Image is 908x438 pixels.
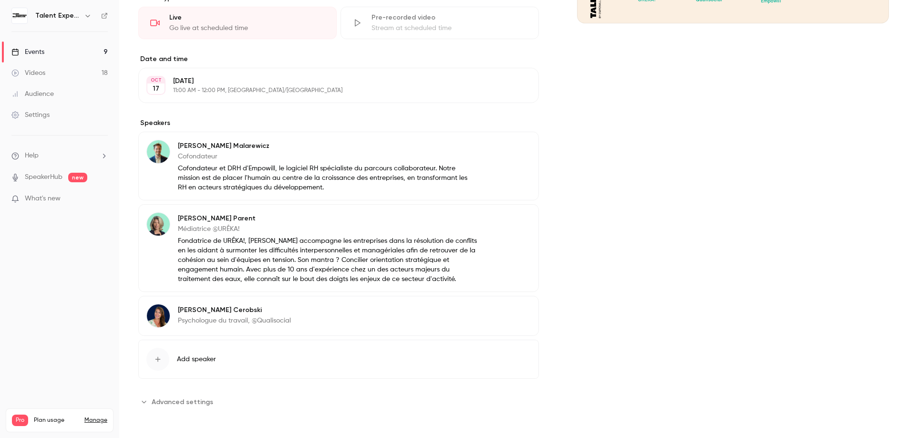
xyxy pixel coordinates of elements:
[12,415,28,426] span: Pro
[371,23,527,33] div: Stream at scheduled time
[178,141,477,151] p: [PERSON_NAME] Malarewicz
[340,7,539,39] div: Pre-recorded videoStream at scheduled time
[84,417,107,424] a: Manage
[169,13,325,22] div: Live
[178,316,291,325] p: Psychologue du travail, @Qualisocial
[138,394,539,409] section: Advanced settings
[35,11,80,21] h6: Talent Experience Masterclass
[11,110,50,120] div: Settings
[138,132,539,200] div: Alexandre Malarewicz[PERSON_NAME] MalarewiczCofondateurCofondateur et DRH d'Empowill, le logiciel...
[11,47,44,57] div: Events
[173,87,488,94] p: 11:00 AM - 12:00 PM, [GEOGRAPHIC_DATA]/[GEOGRAPHIC_DATA]
[11,89,54,99] div: Audience
[96,195,108,203] iframe: Noticeable Trigger
[68,173,87,182] span: new
[138,118,539,128] label: Speakers
[153,84,159,94] p: 17
[25,172,62,182] a: SpeakerHub
[178,164,477,192] p: Cofondateur et DRH d'Empowill, le logiciel RH spécialiste du parcours collaborateur. Notre missio...
[11,68,45,78] div: Videos
[371,13,527,22] div: Pre-recorded video
[178,224,477,234] p: Médiatrice @URÊKA!
[147,140,170,163] img: Alexandre Malarewicz
[177,355,216,364] span: Add speaker
[12,8,27,23] img: Talent Experience Masterclass
[147,77,165,83] div: OCT
[11,151,108,161] li: help-dropdown-opener
[138,340,539,379] button: Add speaker
[178,152,477,161] p: Cofondateur
[169,23,325,33] div: Go live at scheduled time
[138,394,219,409] button: Advanced settings
[138,54,539,64] label: Date and time
[178,214,477,223] p: [PERSON_NAME] Parent
[152,397,213,407] span: Advanced settings
[147,304,170,327] img: Cécile Cerobski
[34,417,79,424] span: Plan usage
[173,76,488,86] p: [DATE]
[178,305,291,315] p: [PERSON_NAME] Cerobski
[178,236,477,284] p: Fondatrice de URÊKA!, [PERSON_NAME] accompagne les entreprises dans la résolution de conflits en ...
[138,204,539,292] div: Hélène Parent[PERSON_NAME] ParentMédiatrice @URÊKA!Fondatrice de URÊKA!, [PERSON_NAME] accompagne...
[138,296,539,336] div: Cécile Cerobski[PERSON_NAME] CerobskiPsychologue du travail, @Qualisocial
[25,151,39,161] span: Help
[147,213,170,236] img: Hélène Parent
[25,194,61,204] span: What's new
[138,7,337,39] div: LiveGo live at scheduled time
